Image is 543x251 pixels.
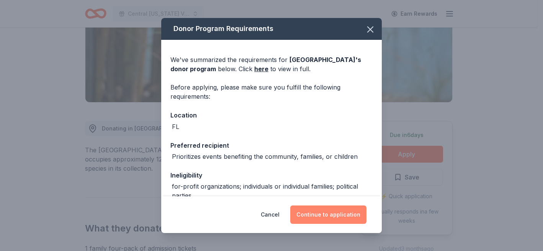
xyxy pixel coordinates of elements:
[161,18,382,40] div: Donor Program Requirements
[254,64,268,73] a: here
[172,152,358,161] div: Prioritizes events benefiting the community, families, or children
[170,140,373,150] div: Preferred recipient
[170,83,373,101] div: Before applying, please make sure you fulfill the following requirements:
[172,182,373,200] div: for-profit organizations; individuals or individual families; political parties
[172,122,179,131] div: FL
[290,205,366,224] button: Continue to application
[170,110,373,120] div: Location
[170,170,373,180] div: Ineligibility
[170,55,373,73] div: We've summarized the requirements for below. Click to view in full.
[261,205,280,224] button: Cancel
